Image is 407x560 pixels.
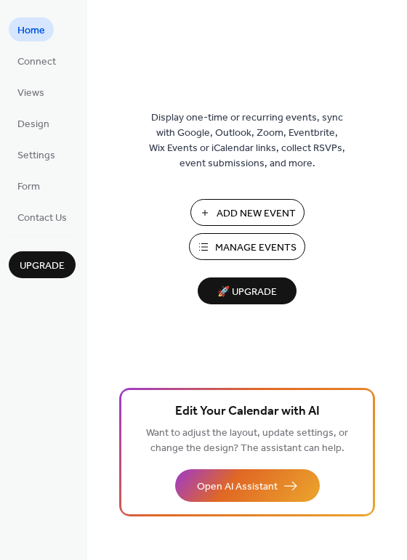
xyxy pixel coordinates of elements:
button: 🚀 Upgrade [198,277,297,304]
a: Contact Us [9,205,76,229]
a: Connect [9,49,65,73]
span: Upgrade [20,259,65,274]
span: Contact Us [17,211,67,226]
span: Views [17,86,44,101]
span: Design [17,117,49,132]
span: Open AI Assistant [197,479,278,495]
a: Views [9,80,53,104]
button: Upgrade [9,251,76,278]
a: Design [9,111,58,135]
span: Connect [17,54,56,70]
span: 🚀 Upgrade [206,283,288,302]
span: Home [17,23,45,38]
button: Add New Event [190,199,305,226]
a: Home [9,17,54,41]
span: Form [17,179,40,195]
a: Settings [9,142,64,166]
span: Settings [17,148,55,163]
span: Add New Event [217,206,296,222]
a: Form [9,174,49,198]
span: Manage Events [215,240,297,256]
button: Manage Events [189,233,305,260]
button: Open AI Assistant [175,469,320,502]
span: Want to adjust the layout, update settings, or change the design? The assistant can help. [146,423,348,458]
span: Display one-time or recurring events, sync with Google, Outlook, Zoom, Eventbrite, Wix Events or ... [149,110,345,171]
span: Edit Your Calendar with AI [175,402,320,422]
